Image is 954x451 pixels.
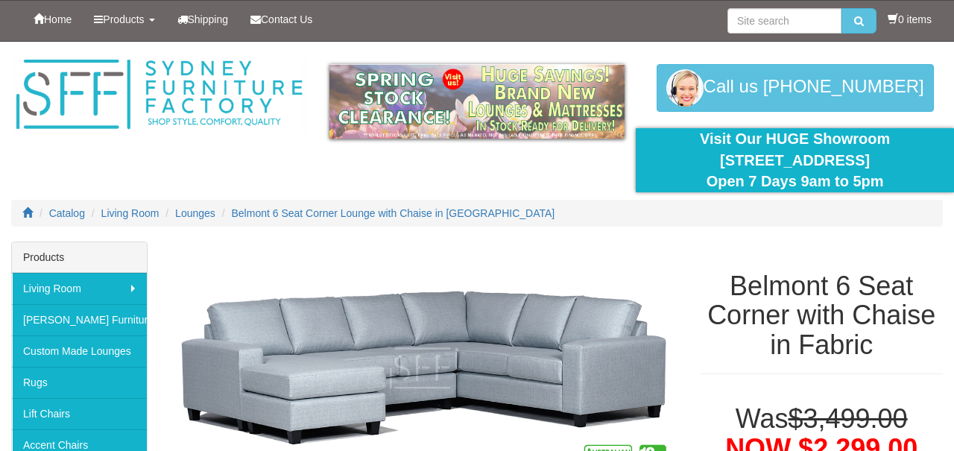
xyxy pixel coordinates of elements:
span: Home [44,13,72,25]
span: Contact Us [261,13,312,25]
a: Home [22,1,83,38]
div: Visit Our HUGE Showroom [STREET_ADDRESS] Open 7 Days 9am to 5pm [647,128,943,192]
img: spring-sale.gif [329,64,625,139]
span: Products [103,13,144,25]
a: Lift Chairs [12,398,147,429]
a: Lounges [175,207,215,219]
a: Catalog [49,207,85,219]
div: Products [12,242,147,273]
input: Site search [727,8,841,34]
a: Rugs [12,367,147,398]
h1: Belmont 6 Seat Corner with Chaise in Fabric [700,271,943,360]
a: Shipping [166,1,240,38]
span: Shipping [188,13,229,25]
img: Sydney Furniture Factory [11,57,307,133]
del: $3,499.00 [788,403,907,434]
a: Products [83,1,165,38]
a: Belmont 6 Seat Corner Lounge with Chaise in [GEOGRAPHIC_DATA] [232,207,555,219]
a: [PERSON_NAME] Furniture [12,304,147,335]
li: 0 items [888,12,932,27]
a: Contact Us [239,1,323,38]
a: Living Room [12,273,147,304]
a: Living Room [101,207,159,219]
a: Custom Made Lounges [12,335,147,367]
